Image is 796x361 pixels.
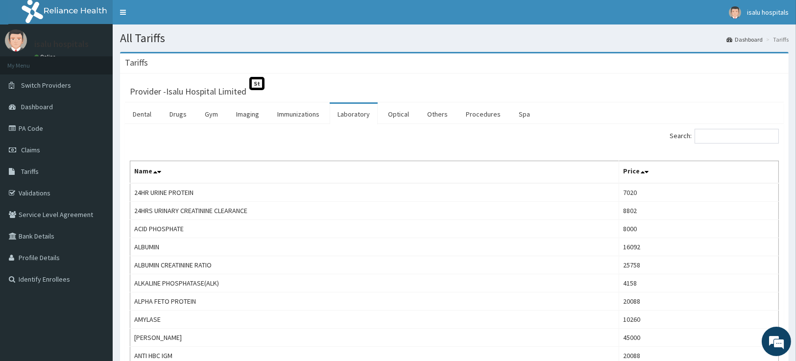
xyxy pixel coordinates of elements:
[130,274,619,292] td: ALKALINE PHOSPHATASE(ALK)
[5,249,187,284] textarea: Type your message and hit 'Enter'
[51,55,165,68] div: Chat with us now
[619,292,779,311] td: 20088
[619,202,779,220] td: 8802
[130,183,619,202] td: 24HR URINE PROTEIN
[21,102,53,111] span: Dashboard
[130,87,246,96] h3: Provider - Isalu Hospital Limited
[619,256,779,274] td: 25758
[125,104,159,124] a: Dental
[130,220,619,238] td: ACID PHOSPHATE
[269,104,327,124] a: Immunizations
[18,49,40,73] img: d_794563401_company_1708531726252_794563401
[34,53,58,60] a: Online
[419,104,456,124] a: Others
[249,77,265,90] span: St
[162,104,194,124] a: Drugs
[197,104,226,124] a: Gym
[130,329,619,347] td: [PERSON_NAME]
[458,104,508,124] a: Procedures
[21,81,71,90] span: Switch Providers
[34,40,89,48] p: isalu hospitals
[130,256,619,274] td: ALBUMIN CREATININE RATIO
[130,311,619,329] td: AMYLASE
[380,104,417,124] a: Optical
[5,29,27,51] img: User Image
[695,129,779,144] input: Search:
[330,104,378,124] a: Laboratory
[619,161,779,184] th: Price
[130,161,619,184] th: Name
[619,329,779,347] td: 45000
[726,35,763,44] a: Dashboard
[619,311,779,329] td: 10260
[619,183,779,202] td: 7020
[130,238,619,256] td: ALBUMIN
[125,58,148,67] h3: Tariffs
[764,35,789,44] li: Tariffs
[619,220,779,238] td: 8000
[670,129,779,144] label: Search:
[511,104,538,124] a: Spa
[747,8,789,17] span: isalu hospitals
[57,114,135,213] span: We're online!
[21,145,40,154] span: Claims
[228,104,267,124] a: Imaging
[619,274,779,292] td: 4158
[120,32,789,45] h1: All Tariffs
[729,6,741,19] img: User Image
[619,238,779,256] td: 16092
[21,167,39,176] span: Tariffs
[130,292,619,311] td: ALPHA FETO PROTEIN
[161,5,184,28] div: Minimize live chat window
[130,202,619,220] td: 24HRS URINARY CREATININE CLEARANCE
